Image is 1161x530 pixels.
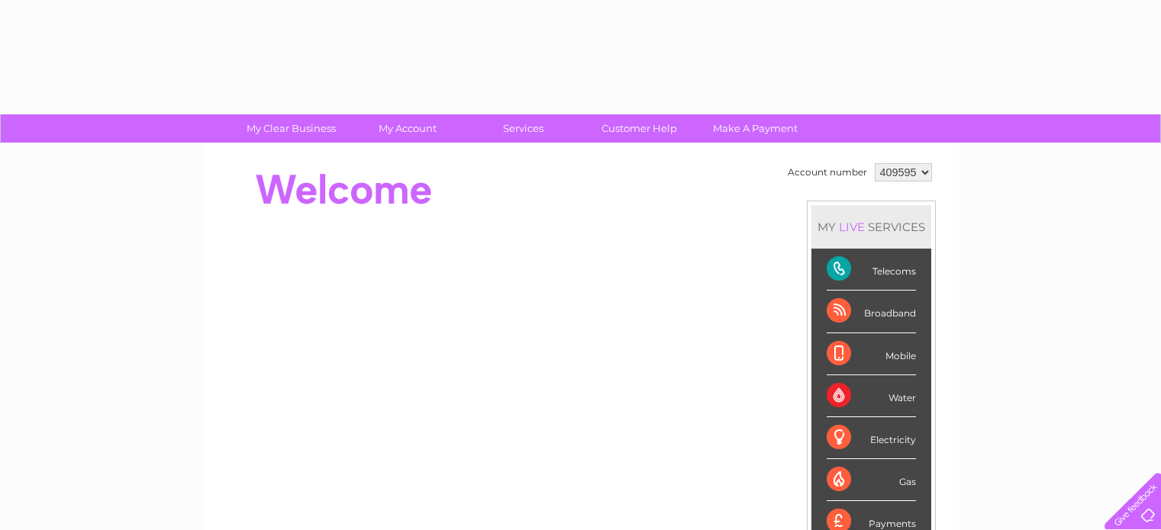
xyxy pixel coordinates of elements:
[576,114,702,143] a: Customer Help
[811,205,931,249] div: MY SERVICES
[827,291,916,332] div: Broadband
[784,159,871,185] td: Account number
[836,220,868,234] div: LIVE
[344,114,470,143] a: My Account
[228,114,354,143] a: My Clear Business
[827,417,916,459] div: Electricity
[827,249,916,291] div: Telecoms
[692,114,818,143] a: Make A Payment
[460,114,586,143] a: Services
[827,375,916,417] div: Water
[827,459,916,501] div: Gas
[827,333,916,375] div: Mobile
